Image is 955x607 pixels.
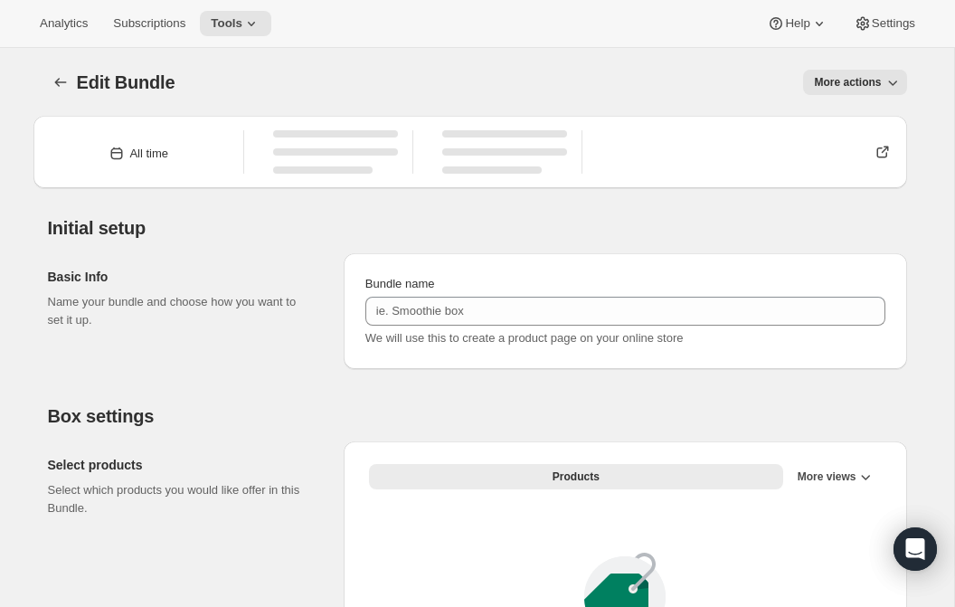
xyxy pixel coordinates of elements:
h2: Select products [48,456,315,474]
span: Subscriptions [113,16,185,31]
span: Tools [211,16,242,31]
button: Subscriptions [102,11,196,36]
span: More views [798,469,856,484]
p: Name your bundle and choose how you want to set it up. [48,293,315,329]
span: We will use this to create a product page on your online store [365,331,684,345]
input: ie. Smoothie box [365,297,885,326]
button: Help [756,11,838,36]
div: Open Intercom Messenger [894,527,937,571]
span: Settings [872,16,915,31]
button: Tools [200,11,271,36]
span: More actions [814,75,881,90]
span: Products [553,469,600,484]
button: Analytics [29,11,99,36]
p: Select which products you would like offer in this Bundle. [48,481,315,517]
span: Analytics [40,16,88,31]
h2: Box settings [48,405,907,427]
span: Edit Bundle [77,72,175,92]
span: Bundle name [365,277,435,290]
span: Help [785,16,809,31]
h2: Initial setup [48,217,907,239]
button: More actions [803,70,906,95]
div: All time [129,145,168,163]
h2: Basic Info [48,268,315,286]
button: Settings [843,11,926,36]
button: Bundles [48,70,73,95]
button: More views [787,464,882,489]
